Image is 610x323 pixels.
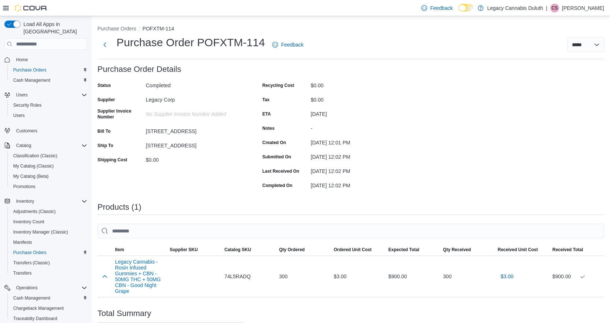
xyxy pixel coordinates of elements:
button: POFXTM-114 [143,26,174,32]
span: Cash Management [10,76,87,85]
span: Customers [16,128,37,134]
div: Completed [146,80,244,88]
a: Transfers (Classic) [10,258,53,267]
button: Transfers [7,268,90,278]
label: Shipping Cost [97,157,127,163]
span: Manifests [13,239,32,245]
span: Transfers [13,270,32,276]
div: $900.00 [385,269,440,284]
img: Cova [15,4,48,12]
button: Users [7,110,90,121]
button: Catalog [13,141,34,150]
a: Purchase Orders [10,66,49,74]
span: Transfers (Classic) [13,260,50,266]
span: My Catalog (Beta) [13,173,49,179]
label: Ship To [97,143,113,148]
button: Catalog SKU [221,244,276,256]
span: $3.00 [501,273,514,280]
span: Item [115,247,124,253]
span: Catalog [16,143,31,148]
div: 300 [440,269,495,284]
nav: An example of EuiBreadcrumbs [97,25,604,34]
h3: Purchase Order Details [97,65,181,74]
span: Inventory [16,198,34,204]
a: Classification (Classic) [10,151,60,160]
div: 300 [276,269,331,284]
span: Users [10,111,87,120]
span: Operations [16,285,38,291]
div: - [311,122,409,131]
span: Cash Management [13,77,50,83]
div: $3.00 [331,269,385,284]
span: Chargeback Management [10,304,87,313]
span: Security Roles [13,102,41,108]
label: ETA [262,111,271,117]
label: Completed On [262,183,292,188]
span: Inventory Count [10,217,87,226]
button: Inventory [13,197,37,206]
span: Supplier SKU [170,247,198,253]
button: $3.00 [498,269,517,284]
span: Promotions [10,182,87,191]
button: Purchase Orders [7,247,90,258]
div: [STREET_ADDRESS] [146,140,244,148]
span: Purchase Orders [10,66,87,74]
span: Home [13,55,87,64]
span: Qty Received [443,247,471,253]
label: Supplier [97,97,115,103]
span: Received Unit Cost [498,247,538,253]
button: Operations [13,283,41,292]
span: Catalog SKU [224,247,251,253]
a: Feedback [269,37,306,52]
span: Operations [13,283,87,292]
button: Promotions [7,181,90,192]
label: Supplier Invoice Number [97,108,143,120]
p: [PERSON_NAME] [562,4,604,12]
span: 74L5RADQ [224,272,251,281]
button: Ordered Unit Cost [331,244,385,256]
span: Cash Management [13,295,50,301]
button: Qty Received [440,244,495,256]
button: Transfers (Classic) [7,258,90,268]
div: $0.00 [311,80,409,88]
span: Inventory [13,197,87,206]
div: $0.00 [146,154,244,163]
button: Home [1,54,90,65]
button: My Catalog (Beta) [7,171,90,181]
button: Users [13,91,30,99]
span: My Catalog (Classic) [10,162,87,170]
button: My Catalog (Classic) [7,161,90,171]
span: Adjustments (Classic) [10,207,87,216]
button: Operations [1,283,90,293]
span: Promotions [13,184,36,190]
button: Cash Management [7,293,90,303]
a: Feedback [418,1,455,15]
span: Transfers (Classic) [10,258,87,267]
div: [DATE] 12:01 PM [311,137,409,146]
p: | [546,4,547,12]
label: Status [97,82,111,88]
span: Purchase Orders [13,250,47,256]
span: Ordered Unit Cost [334,247,371,253]
span: Classification (Classic) [13,153,58,159]
span: Home [16,57,28,63]
a: Purchase Orders [10,248,49,257]
button: Item [112,244,167,256]
button: Purchase Orders [97,26,136,32]
span: Feedback [430,4,452,12]
label: Recycling Cost [262,82,294,88]
span: Traceabilty Dashboard [13,316,57,322]
span: Qty Ordered [279,247,305,253]
span: Users [13,91,87,99]
div: [DATE] [311,108,409,117]
a: Adjustments (Classic) [10,207,59,216]
span: Traceabilty Dashboard [10,314,87,323]
button: Security Roles [7,100,90,110]
h3: Products (1) [97,203,141,212]
label: Created On [262,140,286,146]
button: Classification (Classic) [7,151,90,161]
span: Inventory Count [13,219,44,225]
a: Manifests [10,238,35,247]
div: [DATE] 12:02 PM [311,180,409,188]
